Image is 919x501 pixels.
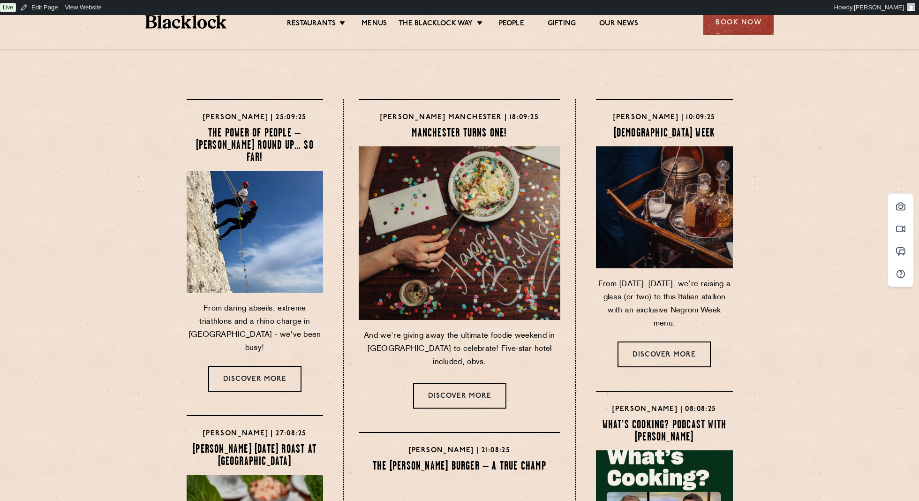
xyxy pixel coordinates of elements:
[703,9,774,35] div: Book Now
[359,128,560,140] h4: MANCHESTER TURNS ONE!
[359,461,560,473] h4: The [PERSON_NAME] Burger – A True Champ
[183,167,326,296] img: KoWl4P10ADDlSAyYs0GLmJ1O0fTzgqz3vghPAash.jpg
[208,366,301,392] a: Discover more
[413,383,506,409] a: Discover more
[362,19,387,30] a: Menus
[287,19,336,30] a: Restaurants
[854,4,904,11] span: [PERSON_NAME]
[359,329,560,369] p: And we're giving away the ultimate foodie weekend in [GEOGRAPHIC_DATA] to celebrate! Five-star ho...
[596,278,732,330] p: From [DATE]–[DATE], we’re raising a glass (or two) to this Italian stallion with an exclusive Neg...
[599,19,638,30] a: Our News
[596,128,732,140] h4: [DEMOGRAPHIC_DATA] WEEK
[359,146,560,320] img: BIRTHDAY-CHEESECAKE-Apr25-Blacklock-6834-scaled.jpg
[399,19,473,30] a: The Blacklock Way
[359,445,560,457] h4: [PERSON_NAME] | 21:08:25
[187,444,323,468] h4: [PERSON_NAME] [DATE] Roast at [GEOGRAPHIC_DATA]
[187,302,323,355] p: From daring abseils, extreme triathlons and a rhino charge in [GEOGRAPHIC_DATA] - we've been busy!
[187,128,323,164] h4: The Power of People – [PERSON_NAME] round up… so far!
[359,112,560,124] h4: [PERSON_NAME] Manchester | 18:09:25
[499,19,524,30] a: People
[145,15,226,29] img: BL_Textured_Logo-footer-cropped.svg
[596,112,732,124] h4: [PERSON_NAME] | 10:09:25
[596,146,732,268] img: Jun24-BLSummer-03730-Blank-labels--e1758200145668.jpg
[596,403,732,416] h4: [PERSON_NAME] | 08:08:25
[618,342,711,367] a: Discover more
[548,19,576,30] a: Gifting
[187,112,323,124] h4: [PERSON_NAME] | 25:09:25
[187,428,323,440] h4: [PERSON_NAME] | 27:08:25
[596,419,732,444] h4: What’s Cooking? Podcast with [PERSON_NAME]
